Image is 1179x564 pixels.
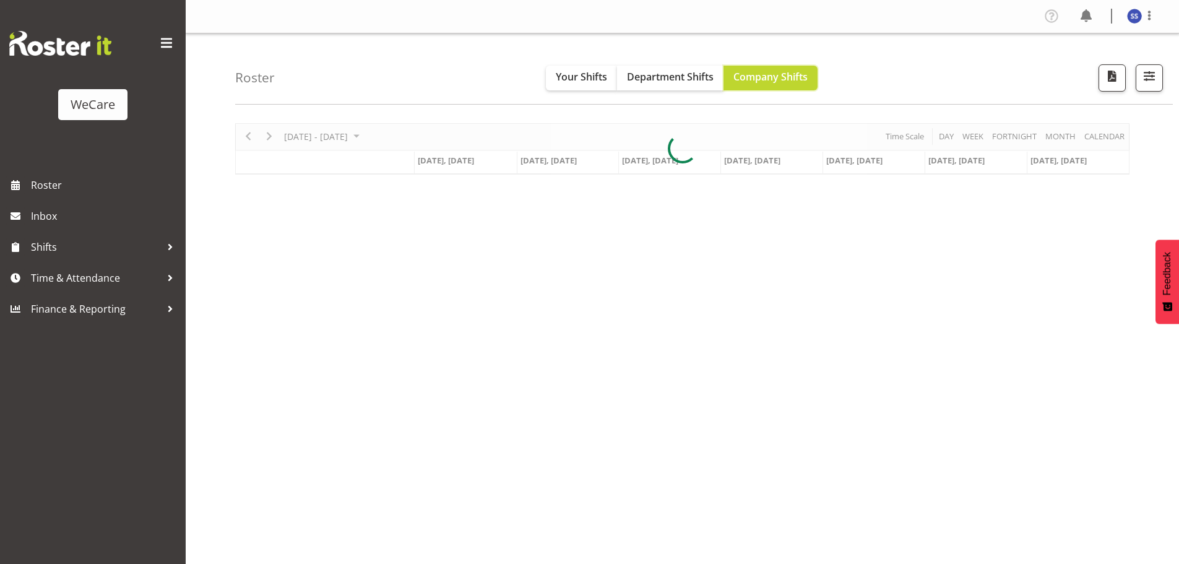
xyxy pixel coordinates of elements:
span: Finance & Reporting [31,300,161,318]
button: Filter Shifts [1136,64,1163,92]
div: WeCare [71,95,115,114]
span: Roster [31,176,179,194]
img: Rosterit website logo [9,31,111,56]
button: Your Shifts [546,66,617,90]
span: Shifts [31,238,161,256]
button: Download a PDF of the roster according to the set date range. [1099,64,1126,92]
button: Department Shifts [617,66,723,90]
button: Feedback - Show survey [1155,240,1179,324]
span: Department Shifts [627,70,714,84]
span: Inbox [31,207,179,225]
img: savita-savita11083.jpg [1127,9,1142,24]
h4: Roster [235,71,275,85]
span: Your Shifts [556,70,607,84]
span: Time & Attendance [31,269,161,287]
span: Feedback [1162,252,1173,295]
button: Company Shifts [723,66,818,90]
span: Company Shifts [733,70,808,84]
